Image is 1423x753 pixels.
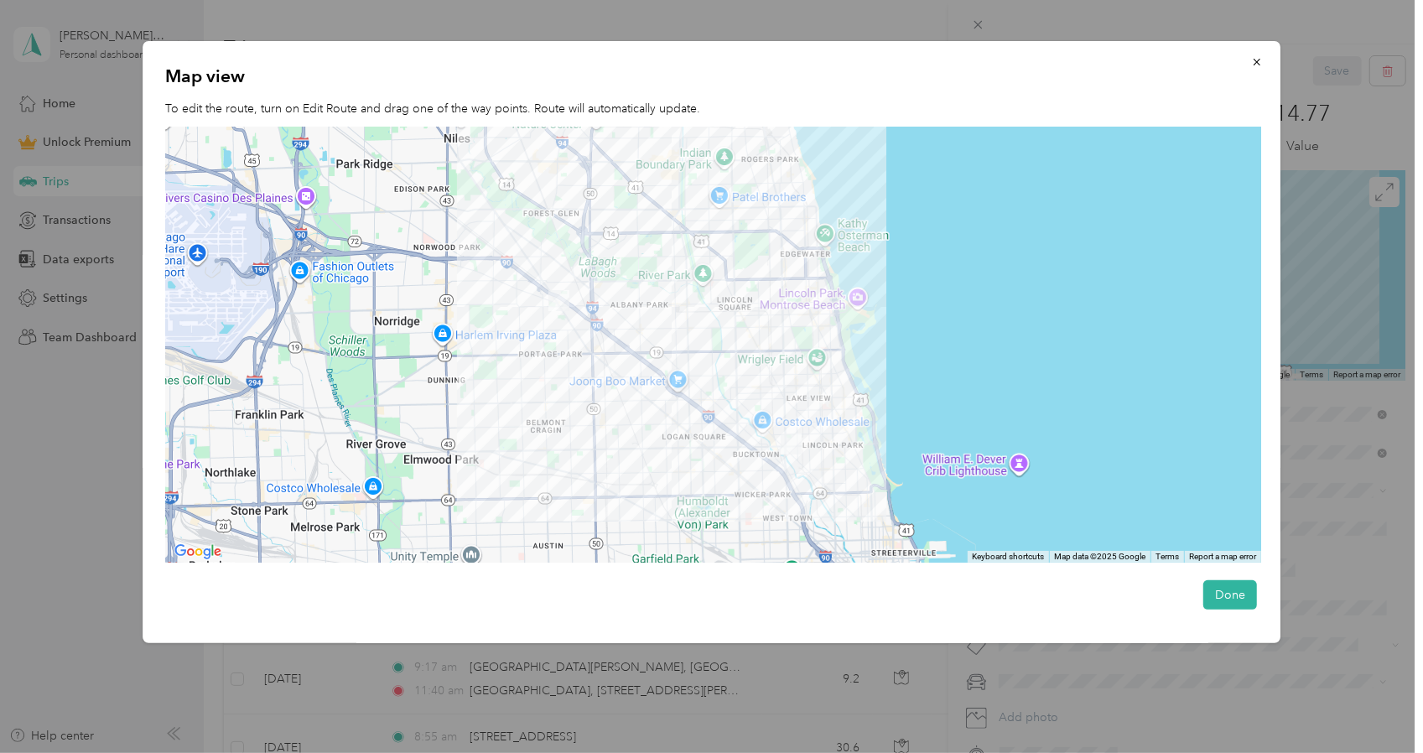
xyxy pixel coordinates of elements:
[972,551,1044,563] button: Keyboard shortcuts
[1054,552,1145,561] span: Map data ©2025 Google
[1189,552,1256,561] a: Report a map error
[1329,659,1423,753] iframe: Everlance-gr Chat Button Frame
[170,541,226,563] img: Google
[170,541,226,563] a: Open this area in Google Maps (opens a new window)
[1203,580,1257,610] button: Done
[166,100,1258,117] p: To edit the route, turn on Edit Route and drag one of the way points. Route will automatically up...
[166,65,1258,88] p: Map view
[1156,552,1179,561] a: Terms (opens in new tab)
